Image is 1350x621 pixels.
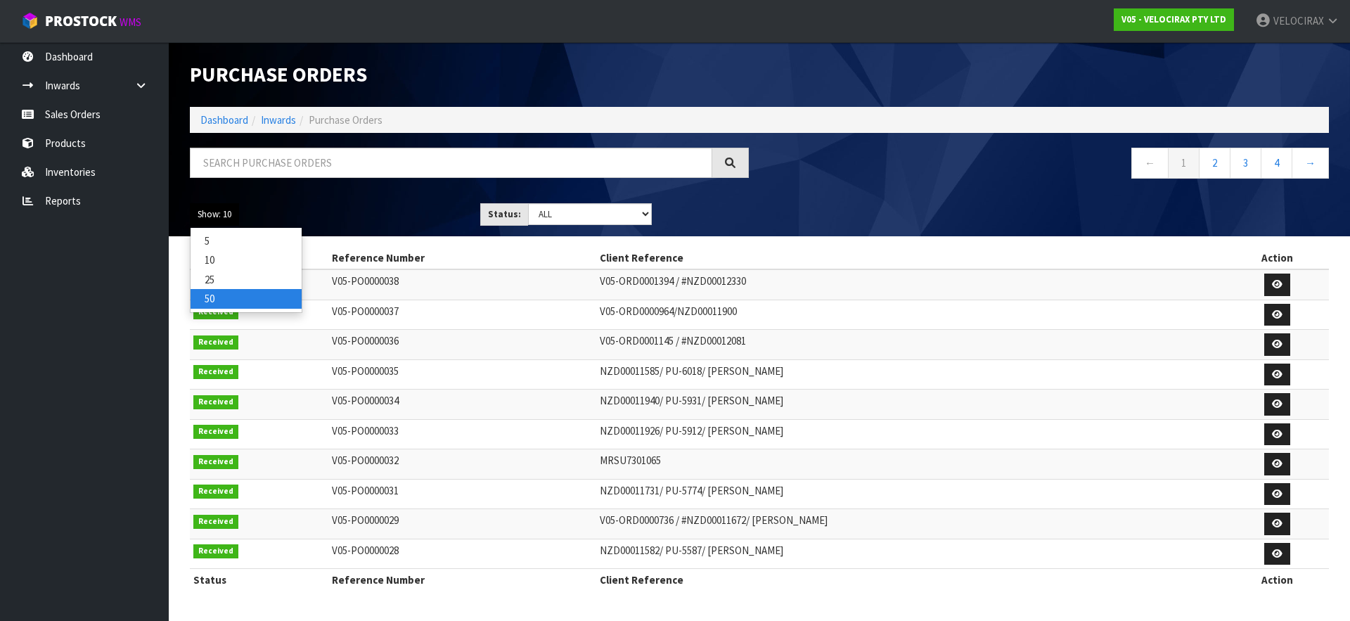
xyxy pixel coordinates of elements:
a: Dashboard [200,113,248,127]
th: Reference Number [328,569,596,591]
span: Received [193,425,238,439]
span: Received [193,515,238,529]
th: Status [190,569,328,591]
strong: V05 - VELOCIRAX PTY LTD [1121,13,1226,25]
td: V05-PO0000038 [328,269,596,300]
td: NZD00011731/ PU-5774/ [PERSON_NAME] [596,479,1226,509]
td: NZD00011940/ PU-5931/ [PERSON_NAME] [596,390,1226,420]
td: V05-ORD0001145 / #NZD00012081 [596,330,1226,360]
a: → [1292,148,1329,178]
span: Received [193,455,238,469]
span: Received [193,485,238,499]
td: NZD00011926/ PU-5912/ [PERSON_NAME] [596,419,1226,449]
strong: Status: [488,208,521,220]
a: 3 [1230,148,1261,178]
a: Inwards [261,113,296,127]
td: V05-PO0000034 [328,390,596,420]
span: Received [193,365,238,379]
th: Client Reference [596,569,1226,591]
td: V05-ORD0000964/NZD00011900 [596,300,1226,330]
span: VELOCIRAX [1273,14,1324,27]
a: 1 [1168,148,1200,178]
a: 5 [191,231,302,250]
nav: Page navigation [770,148,1329,182]
td: V05-PO0000037 [328,300,596,330]
td: V05-ORD0001394 / #NZD00012330 [596,269,1226,300]
td: NZD00011582/ PU-5587/ [PERSON_NAME] [596,539,1226,569]
td: V05-PO0000033 [328,419,596,449]
h1: Purchase Orders [190,63,749,86]
span: Received [193,335,238,350]
a: 25 [191,270,302,289]
small: WMS [120,15,141,29]
button: Show: 10 [190,203,239,226]
td: V05-PO0000028 [328,539,596,569]
td: V05-PO0000036 [328,330,596,360]
th: Client Reference [596,247,1226,269]
th: Action [1226,247,1329,269]
td: V05-PO0000035 [328,359,596,390]
span: ProStock [45,12,117,30]
td: MRSU7301065 [596,449,1226,480]
th: Reference Number [328,247,596,269]
a: 50 [191,289,302,308]
th: Action [1226,569,1329,591]
td: V05-PO0000029 [328,509,596,539]
a: ← [1131,148,1169,178]
span: Purchase Orders [309,113,382,127]
td: V05-ORD0000736 / #NZD00011672/ [PERSON_NAME] [596,509,1226,539]
img: cube-alt.png [21,12,39,30]
a: 4 [1261,148,1292,178]
span: Received [193,395,238,409]
a: 10 [191,250,302,269]
span: Received [193,544,238,558]
td: NZD00011585/ PU-6018/ [PERSON_NAME] [596,359,1226,390]
td: V05-PO0000032 [328,449,596,480]
input: Search purchase orders [190,148,712,178]
a: 2 [1199,148,1230,178]
td: V05-PO0000031 [328,479,596,509]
